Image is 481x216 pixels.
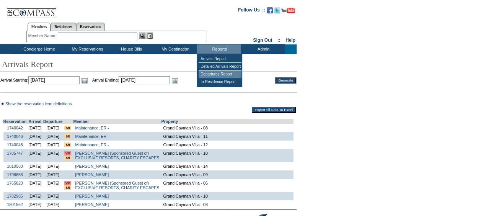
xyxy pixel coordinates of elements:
[64,155,71,160] input: There are special requests for this reservation!
[65,44,109,54] td: My Reservations
[199,78,241,85] td: In-Residence Report
[275,77,296,83] input: Generate
[75,202,109,207] a: [PERSON_NAME]
[12,44,65,54] td: Concierge Home
[75,142,109,147] a: Maintenance, ER -
[5,101,72,106] a: Show the reservation icon definitions
[75,134,109,139] a: Maintenance, ER -
[27,179,44,192] td: [DATE]
[3,119,27,124] a: Reservation
[28,23,51,31] a: Members
[7,134,23,139] a: 1740046
[64,134,71,139] input: There are special requests for this reservation!
[7,2,56,18] img: Compass Home
[64,142,71,147] input: There are special requests for this reservation!
[161,179,293,192] td: Grand Cayman Villa - 06
[43,119,62,124] a: Departure
[64,151,71,155] input: VIP member
[161,141,293,149] td: Grand Cayman Villa - 12
[64,185,71,190] input: There are special requests for this reservation!
[43,132,62,141] td: [DATE]
[64,126,71,130] input: There are special requests for this reservation!
[238,7,265,16] td: Follow Us ::
[27,170,44,179] td: [DATE]
[274,7,280,13] img: Follow us on Twitter
[274,10,280,14] a: Follow us on Twitter
[7,202,23,207] a: 1801562
[43,170,62,179] td: [DATE]
[253,38,272,43] a: Sign Out
[7,164,23,169] a: 1810580
[252,107,296,113] input: Export All Data To Excel
[281,8,295,13] img: Subscribe to our YouTube Channel
[197,44,241,54] td: Reports
[7,181,23,185] a: 1765823
[43,200,62,209] td: [DATE]
[64,181,71,185] input: VIP member
[285,38,295,43] a: Help
[27,141,44,149] td: [DATE]
[43,149,62,162] td: [DATE]
[161,192,293,200] td: Grand Cayman Villa - 10
[161,132,293,141] td: Grand Cayman Villa - 11
[43,141,62,149] td: [DATE]
[75,181,159,190] a: [PERSON_NAME] (Sponsored Guest of)EXCLUSIVE RESORTS, CHARITY ESCAPES
[80,76,89,85] a: Open the calendar popup.
[161,124,293,132] td: Grand Cayman Villa - 08
[153,44,197,54] td: My Destination
[161,119,178,124] a: Property
[27,149,44,162] td: [DATE]
[7,151,23,155] a: 1785747
[75,172,109,177] a: [PERSON_NAME]
[161,149,293,162] td: Grand Cayman Villa - 10
[267,7,273,13] img: Become our fan on Facebook
[241,44,285,54] td: Admin
[75,194,109,198] a: [PERSON_NAME]
[277,38,280,43] span: ::
[109,44,153,54] td: House Bills
[139,33,145,39] img: View
[27,124,44,132] td: [DATE]
[161,162,293,170] td: Grand Cayman Villa - 14
[147,33,153,39] img: Reservations
[199,70,241,78] td: Departures Report
[27,200,44,209] td: [DATE]
[27,162,44,170] td: [DATE]
[75,164,109,169] a: [PERSON_NAME]
[7,126,23,130] a: 1740042
[73,119,89,124] a: Member
[1,102,4,105] img: Show the reservation icon definitions
[27,192,44,200] td: [DATE]
[281,10,295,14] a: Subscribe to our YouTube Channel
[75,126,109,130] a: Maintenance, ER -
[7,194,23,198] a: 1782985
[199,63,241,70] td: Detailed Arrivals Report
[51,23,76,31] a: Residences
[267,10,273,14] a: Become our fan on Facebook
[27,132,44,141] td: [DATE]
[43,192,62,200] td: [DATE]
[161,200,293,209] td: Grand Cayman Villa - 08
[199,55,241,63] td: Arrivals Report
[76,23,105,31] a: Reservations
[161,170,293,179] td: Grand Cayman Villa - 09
[43,179,62,192] td: [DATE]
[28,33,58,39] div: Member Name:
[28,119,41,124] a: Arrival
[0,76,265,85] td: Arrival Starting: Arrival Ending:
[43,124,62,132] td: [DATE]
[7,172,23,177] a: 1798653
[43,162,62,170] td: [DATE]
[7,142,23,147] a: 1740048
[171,76,179,85] a: Open the calendar popup.
[75,151,159,160] a: [PERSON_NAME] (Sponsored Guest of)EXCLUSIVE RESORTS, CHARITY ESCAPES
